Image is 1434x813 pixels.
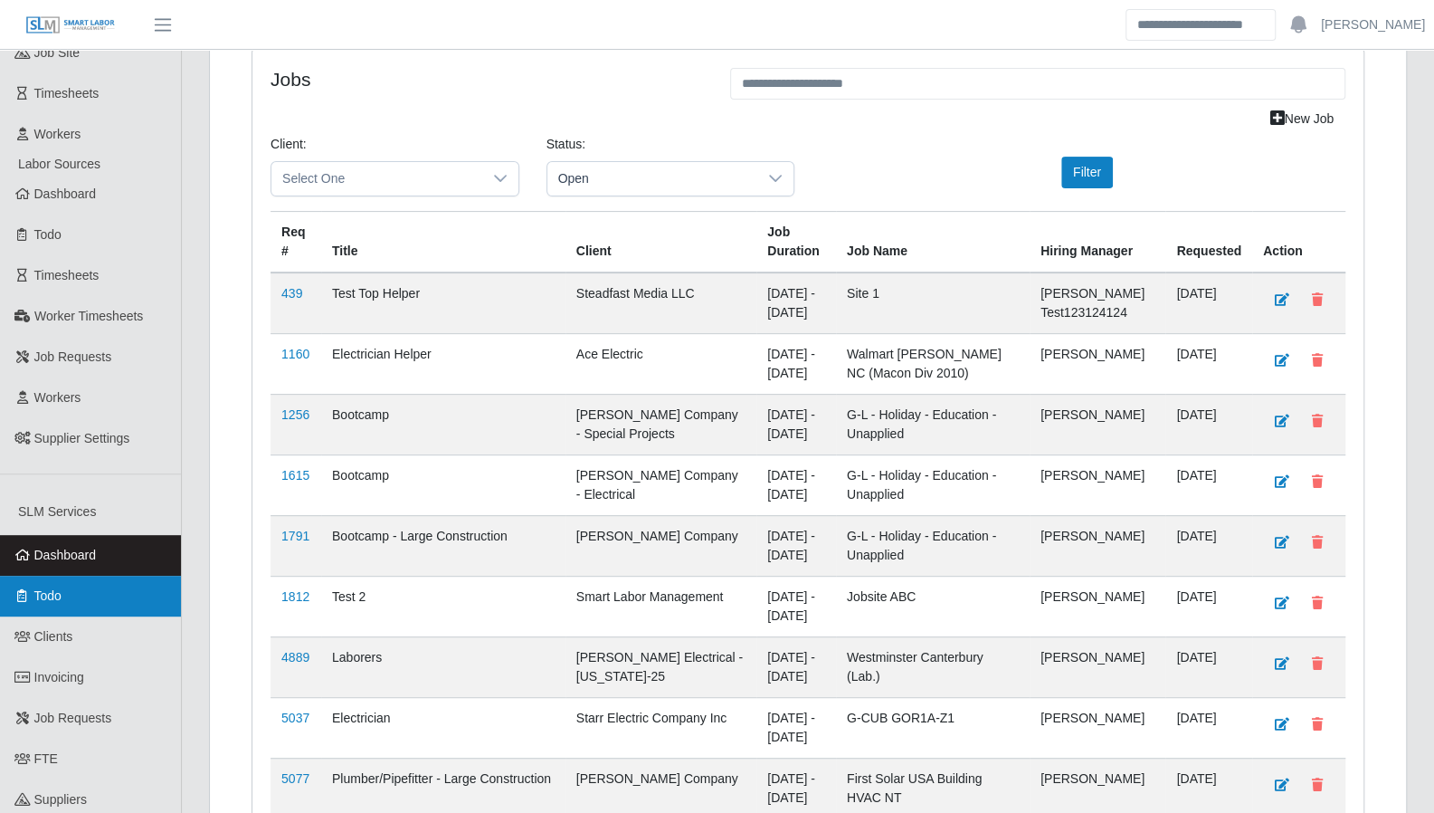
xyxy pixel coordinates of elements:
[34,127,81,141] span: Workers
[281,468,309,483] a: 1615
[1165,454,1252,515] td: [DATE]
[1165,211,1252,273] th: Requested
[18,157,100,171] span: Labor Sources
[25,15,116,35] img: SLM Logo
[836,576,1030,636] td: Jobsite ABC
[1030,515,1165,576] td: [PERSON_NAME]
[34,629,73,644] span: Clients
[281,529,309,543] a: 1791
[565,515,756,576] td: [PERSON_NAME] Company
[1165,515,1252,576] td: [DATE]
[756,576,836,636] td: [DATE] - [DATE]
[1165,697,1252,758] td: [DATE]
[321,211,565,273] th: Title
[271,162,482,196] span: Select One
[756,515,836,576] td: [DATE] - [DATE]
[756,636,836,697] td: [DATE] - [DATE]
[1061,157,1113,188] button: Filter
[321,454,565,515] td: Bootcamp
[281,347,309,361] a: 1160
[281,711,309,725] a: 5037
[1252,211,1345,273] th: Action
[18,504,96,519] span: SLM Services
[836,636,1030,697] td: Westminster Canterbury (Lab.)
[565,211,756,273] th: Client
[1165,333,1252,394] td: [DATE]
[34,268,100,282] span: Timesheets
[756,697,836,758] td: [DATE] - [DATE]
[34,711,112,725] span: Job Requests
[321,333,565,394] td: Electrician Helper
[34,45,81,60] span: job site
[34,751,58,766] span: FTE
[547,162,758,196] span: Open
[565,697,756,758] td: Starr Electric Company Inc
[34,548,97,562] span: Dashboard
[756,211,836,273] th: Job Duration
[1165,576,1252,636] td: [DATE]
[1030,636,1165,697] td: [PERSON_NAME]
[281,286,302,301] a: 439
[1030,273,1165,334] td: [PERSON_NAME] Test123124124
[836,454,1030,515] td: G-L - Holiday - Education - Unapplied
[1030,697,1165,758] td: [PERSON_NAME]
[756,273,836,334] td: [DATE] - [DATE]
[281,589,309,604] a: 1812
[565,273,756,334] td: Steadfast Media LLC
[281,771,309,786] a: 5077
[34,792,87,807] span: Suppliers
[271,68,703,91] h4: Jobs
[565,636,756,697] td: [PERSON_NAME] Electrical - [US_STATE]-25
[756,454,836,515] td: [DATE] - [DATE]
[756,333,836,394] td: [DATE] - [DATE]
[34,187,97,201] span: Dashboard
[1030,454,1165,515] td: [PERSON_NAME]
[34,588,62,603] span: Todo
[34,86,100,100] span: Timesheets
[756,394,836,454] td: [DATE] - [DATE]
[836,273,1030,334] td: Site 1
[1125,9,1276,41] input: Search
[321,697,565,758] td: Electrician
[836,211,1030,273] th: Job Name
[281,407,309,422] a: 1256
[565,333,756,394] td: Ace Electric
[34,227,62,242] span: Todo
[565,576,756,636] td: Smart Labor Management
[34,670,84,684] span: Invoicing
[836,333,1030,394] td: Walmart [PERSON_NAME] NC (Macon Div 2010)
[1165,636,1252,697] td: [DATE]
[1030,394,1165,454] td: [PERSON_NAME]
[1258,103,1345,135] a: New Job
[271,211,321,273] th: Req #
[321,636,565,697] td: Laborers
[1030,333,1165,394] td: [PERSON_NAME]
[321,576,565,636] td: Test 2
[321,273,565,334] td: Test Top Helper
[321,394,565,454] td: Bootcamp
[1030,576,1165,636] td: [PERSON_NAME]
[836,697,1030,758] td: G-CUB GOR1A-Z1
[546,135,586,154] label: Status:
[1030,211,1165,273] th: Hiring Manager
[1165,394,1252,454] td: [DATE]
[34,349,112,364] span: Job Requests
[836,394,1030,454] td: G-L - Holiday - Education - Unapplied
[321,515,565,576] td: Bootcamp - Large Construction
[836,515,1030,576] td: G-L - Holiday - Education - Unapplied
[565,394,756,454] td: [PERSON_NAME] Company - Special Projects
[271,135,307,154] label: Client:
[281,650,309,665] a: 4889
[34,431,130,445] span: Supplier Settings
[34,390,81,405] span: Workers
[565,454,756,515] td: [PERSON_NAME] Company - Electrical
[1321,15,1425,34] a: [PERSON_NAME]
[1165,273,1252,334] td: [DATE]
[34,309,143,323] span: Worker Timesheets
